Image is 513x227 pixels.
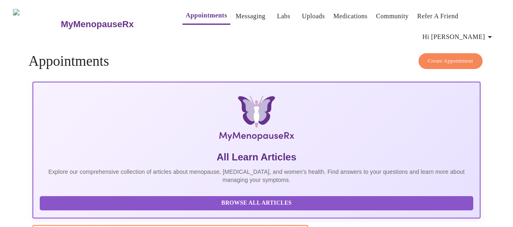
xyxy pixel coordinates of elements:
button: Refer a Friend [414,8,462,24]
h3: MyMenopauseRx [61,19,134,30]
button: Medications [330,8,371,24]
button: Appointments [182,7,230,25]
a: Community [376,11,409,22]
span: Create Appointment [428,56,473,66]
h5: All Learn Articles [40,151,473,164]
span: Hi [PERSON_NAME] [423,31,495,43]
a: Uploads [302,11,325,22]
img: MyMenopauseRx Logo [107,95,406,144]
button: Hi [PERSON_NAME] [419,29,498,45]
button: Messaging [232,8,268,24]
button: Labs [271,8,297,24]
button: Uploads [299,8,328,24]
a: Refer a Friend [417,11,459,22]
a: MyMenopauseRx [60,10,166,39]
a: Browse All Articles [40,199,475,206]
span: Browse All Articles [48,198,465,208]
img: MyMenopauseRx Logo [13,9,60,39]
button: Community [373,8,412,24]
a: Medications [333,11,367,22]
a: Messaging [236,11,265,22]
h4: Appointments [28,53,484,69]
p: Explore our comprehensive collection of articles about menopause, [MEDICAL_DATA], and women's hea... [40,168,473,184]
a: Appointments [186,10,227,21]
button: Browse All Articles [40,196,473,210]
button: Create Appointment [419,53,483,69]
a: Labs [277,11,290,22]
